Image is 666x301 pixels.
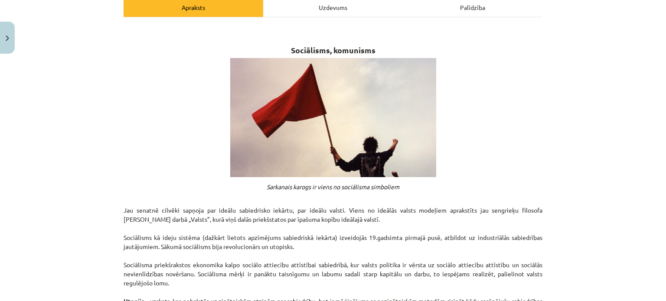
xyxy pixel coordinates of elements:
[267,183,399,191] em: Sarkanais karogs ir viens no sociālisma simboliem
[6,36,9,41] img: icon-close-lesson-0947bae3869378f0d4975bcd49f059093ad1ed9edebbc8119c70593378902aed.svg
[291,45,375,55] strong: Sociālisms, komunisms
